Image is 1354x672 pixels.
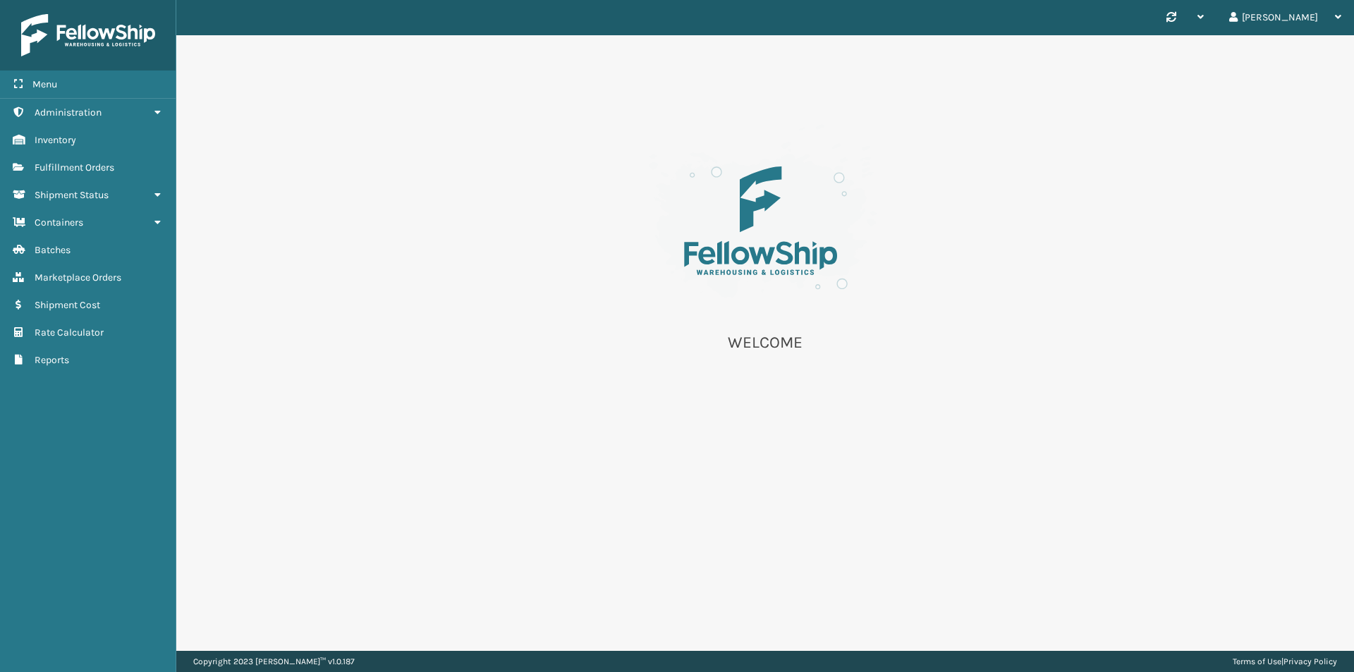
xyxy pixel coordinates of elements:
img: es-welcome.8eb42ee4.svg [624,120,906,315]
span: Marketplace Orders [35,271,121,283]
p: WELCOME [624,332,906,353]
a: Privacy Policy [1283,656,1337,666]
span: Containers [35,216,83,228]
span: Inventory [35,134,76,146]
span: Reports [35,354,69,366]
a: Terms of Use [1233,656,1281,666]
span: Batches [35,244,71,256]
img: logo [21,14,155,56]
div: | [1233,651,1337,672]
span: Rate Calculator [35,326,104,338]
span: Shipment Status [35,189,109,201]
span: Shipment Cost [35,299,100,311]
span: Fulfillment Orders [35,161,114,173]
p: Copyright 2023 [PERSON_NAME]™ v 1.0.187 [193,651,355,672]
span: Menu [32,78,57,90]
span: Administration [35,106,102,118]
